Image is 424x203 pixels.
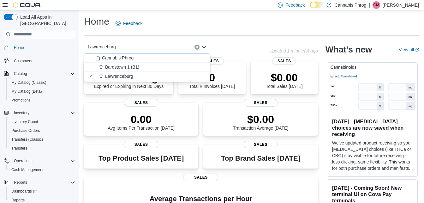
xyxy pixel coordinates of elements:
[243,99,278,107] span: Sales
[9,79,75,86] span: My Catalog (Classic)
[108,113,175,126] p: 0.00
[332,140,412,171] p: We've updated product receiving so your [MEDICAL_DATA] choices (like THCa or CBG) stay visible fo...
[285,2,305,8] span: Feedback
[11,44,27,52] a: Home
[9,127,75,134] span: Purchase Orders
[11,179,30,186] button: Reports
[113,17,145,30] a: Feedback
[1,178,78,187] button: Reports
[325,45,372,55] h2: What's new
[6,126,78,135] button: Purchase Orders
[84,72,210,81] button: Lawrenceburg
[11,70,29,77] button: Catalog
[383,1,419,9] p: [PERSON_NAME]
[332,118,412,137] h3: [DATE] - [MEDICAL_DATA] choices are now saved when receiving
[11,157,75,165] span: Operations
[9,188,39,195] a: Dashboards
[194,45,200,50] button: Clear input
[11,167,43,172] span: Cash Management
[124,99,158,107] span: Sales
[11,198,25,203] span: Reports
[11,70,75,77] span: Catalog
[269,48,318,53] p: Updated 1 minute(s) ago
[9,127,43,134] a: Purchase Orders
[89,195,313,203] h4: Average Transactions per Hour
[123,20,142,27] span: Feedback
[1,43,78,52] button: Home
[1,157,78,165] button: Operations
[233,113,289,126] p: $0.00
[124,141,158,148] span: Sales
[11,128,40,133] span: Purchase Orders
[200,57,224,65] span: Sales
[6,87,78,96] button: My Catalog (Beta)
[1,69,78,78] button: Catalog
[14,45,24,50] span: Home
[105,73,133,79] span: Lawrenceburg
[11,179,75,186] span: Reports
[310,2,323,8] input: Dark Mode
[11,109,32,117] button: Inventory
[243,141,278,148] span: Sales
[84,53,210,81] div: Choose from the following options
[18,14,75,27] span: Load All Apps in [GEOGRAPHIC_DATA]
[221,155,300,162] h3: Top Brand Sales [DATE]
[88,43,116,51] span: Lawrenceburg
[373,1,380,9] div: Courtney May
[1,56,78,65] button: Customers
[266,71,302,89] div: Total Sales [DATE]
[6,117,78,126] button: Inventory Count
[84,63,210,72] button: Bardstown 1 (B1)
[14,158,33,163] span: Operations
[11,189,37,194] span: Dashboards
[84,53,210,63] button: Cannabis Phrog
[6,96,78,105] button: Promotions
[201,45,206,50] button: Close list of options
[14,58,32,64] span: Customers
[9,96,33,104] a: Promotions
[183,174,218,181] span: Sales
[9,96,75,104] span: Promotions
[9,118,41,126] a: Inventory Count
[99,155,184,162] h3: Top Product Sales [DATE]
[13,2,41,8] img: Cova
[189,71,235,89] div: Total # Invoices [DATE]
[11,57,35,65] a: Customers
[9,188,75,195] span: Dashboards
[11,146,27,151] span: Transfers
[335,1,366,9] p: Cannabis Phrog
[9,136,45,143] a: Transfers (Classic)
[9,79,49,86] a: My Catalog (Classic)
[11,109,75,117] span: Inventory
[14,110,29,115] span: Inventory
[11,137,43,142] span: Transfers (Classic)
[84,15,109,28] h1: Home
[6,78,78,87] button: My Catalog (Classic)
[189,71,235,84] p: 0
[9,118,75,126] span: Inventory Count
[11,44,75,52] span: Home
[9,88,75,95] span: My Catalog (Beta)
[399,47,419,52] a: View allExternal link
[9,145,75,152] span: Transfers
[310,8,310,9] span: Dark Mode
[233,113,289,131] div: Transaction Average [DATE]
[102,55,134,61] span: Cannabis Phrog
[11,98,31,103] span: Promotions
[11,57,75,65] span: Customers
[9,136,75,143] span: Transfers (Classic)
[11,157,35,165] button: Operations
[272,57,296,65] span: Sales
[266,71,302,84] p: $0.00
[6,187,78,196] a: Dashboards
[369,1,370,9] p: |
[9,88,45,95] a: My Catalog (Beta)
[6,165,78,174] button: Cash Management
[6,144,78,153] button: Transfers
[415,48,419,52] svg: External link
[9,145,30,152] a: Transfers
[108,113,175,131] div: Avg Items Per Transaction [DATE]
[105,64,139,70] span: Bardstown 1 (B1)
[1,108,78,117] button: Inventory
[6,135,78,144] button: Transfers (Classic)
